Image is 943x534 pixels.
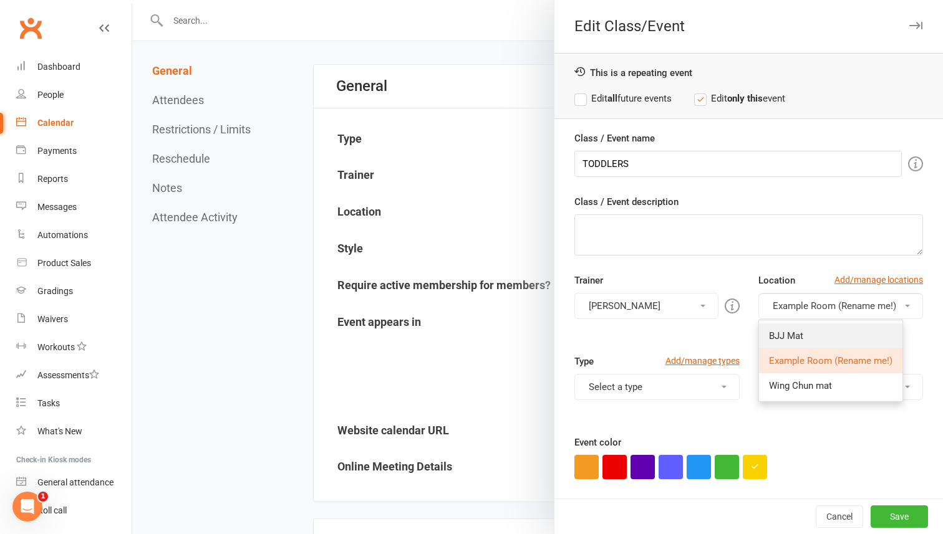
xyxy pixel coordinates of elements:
[16,81,132,109] a: People
[37,426,82,436] div: What's New
[759,373,902,398] a: Wing Chun mat
[15,12,46,44] a: Clubworx
[574,374,740,400] button: Select a type
[16,389,132,417] a: Tasks
[37,202,77,212] div: Messages
[773,300,896,312] span: Example Room (Rename me!)
[12,492,42,522] iframe: Intercom live chat
[694,91,785,106] label: Edit event
[37,118,74,128] div: Calendar
[37,174,68,184] div: Reports
[759,348,902,373] a: Example Room (Rename me!)
[37,146,77,156] div: Payments
[871,505,928,528] button: Save
[769,380,832,391] span: Wing Chun mat
[37,314,68,324] div: Waivers
[16,53,132,81] a: Dashboard
[37,286,73,296] div: Gradings
[16,109,132,137] a: Calendar
[759,323,902,348] a: BJJ Mat
[574,66,923,79] div: This is a repeating event
[37,477,114,487] div: General attendance
[16,137,132,165] a: Payments
[16,361,132,389] a: Assessments
[769,355,892,366] span: Example Room (Rename me!)
[574,435,621,450] label: Event color
[554,17,943,35] div: Edit Class/Event
[37,342,75,352] div: Workouts
[37,258,91,268] div: Product Sales
[769,330,803,341] span: BJJ Mat
[16,497,132,525] a: Roll call
[16,305,132,333] a: Waivers
[758,273,795,288] label: Location
[37,230,88,240] div: Automations
[16,249,132,277] a: Product Sales
[727,93,763,104] strong: only this
[16,277,132,305] a: Gradings
[16,417,132,446] a: What's New
[16,469,132,497] a: General attendance kiosk mode
[16,333,132,361] a: Workouts
[574,131,655,146] label: Class / Event name
[574,354,594,369] label: Type
[37,505,67,515] div: Roll call
[834,273,923,287] a: Add/manage locations
[574,273,603,288] label: Trainer
[665,354,740,368] a: Add/manage types
[37,370,99,380] div: Assessments
[16,221,132,249] a: Automations
[574,497,642,512] label: Event appears in
[16,165,132,193] a: Reports
[574,293,718,319] button: [PERSON_NAME]
[16,193,132,221] a: Messages
[37,398,60,408] div: Tasks
[574,91,672,106] label: Edit future events
[574,151,902,177] input: Enter event name
[607,93,617,104] strong: all
[37,90,64,100] div: People
[816,505,863,528] button: Cancel
[574,194,679,209] label: Class / Event description
[37,62,80,72] div: Dashboard
[38,492,48,502] span: 1
[758,293,924,319] button: Example Room (Rename me!)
